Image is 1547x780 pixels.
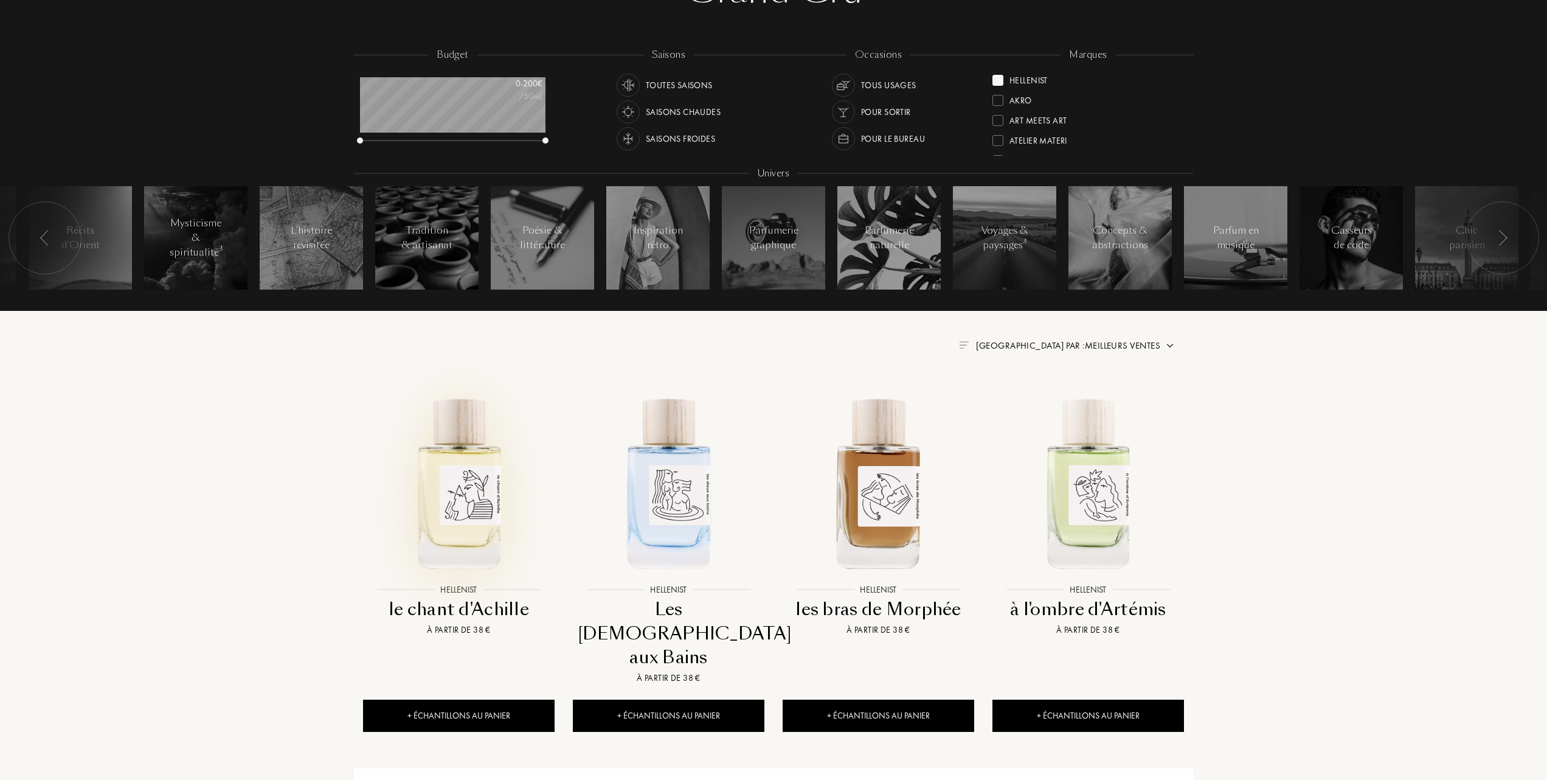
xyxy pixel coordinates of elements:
[1092,223,1148,252] div: Concepts & abstractions
[787,624,969,636] div: À partir de 38 €
[646,100,721,124] div: Saisons chaudes
[620,103,637,120] img: usage_season_hot_white.svg
[170,216,223,260] div: Mysticisme & spiritualité
[959,341,969,349] img: filter_by.png
[401,223,453,252] div: Tradition & artisanat
[482,77,542,90] div: 0 - 200 €
[861,100,911,124] div: Pour sortir
[1498,230,1507,246] img: arr_left.svg
[1061,48,1115,62] div: marques
[368,624,550,636] div: À partir de 38 €
[997,624,1179,636] div: À partir de 38 €
[992,374,1184,652] a: à l'ombre d'Artémis HellenistHellenistà l'ombre d'ArtémisÀ partir de 38 €
[1165,341,1175,350] img: arrow.png
[863,223,915,252] div: Parfumerie naturelle
[1210,223,1262,252] div: Parfum en musique
[1009,90,1032,106] div: Akro
[749,167,798,181] div: Univers
[783,700,974,732] div: + Échantillons au panier
[620,130,637,147] img: usage_season_cold_white.svg
[643,48,694,62] div: saisons
[1009,70,1048,86] div: Hellenist
[578,672,760,684] div: À partir de 38 €
[979,223,1031,252] div: Voyages & paysages
[482,90,542,103] div: /50mL
[40,230,50,246] img: arr_left.svg
[363,374,555,652] a: le chant d'Achille HellenistHellenistle chant d'AchilleÀ partir de 38 €
[573,374,764,700] a: Les Dieux aux Bains HellenistHellenistLes [DEMOGRAPHIC_DATA] aux BainsÀ partir de 38 €
[517,223,569,252] div: Poésie & littérature
[835,130,852,147] img: usage_occasion_work_white.svg
[784,388,973,577] img: les bras de Morphée Hellenist
[1326,223,1377,252] div: Casseurs de code
[835,77,852,94] img: usage_occasion_all_white.svg
[1009,130,1067,147] div: Atelier Materi
[646,74,713,97] div: Toutes saisons
[783,374,974,652] a: les bras de Morphée HellenistHellenistles bras de MorphéeÀ partir de 38 €
[992,700,1184,732] div: + Échantillons au panier
[976,340,1160,352] span: [GEOGRAPHIC_DATA] par : Meilleurs ventes
[428,48,477,62] div: budget
[574,388,763,577] img: Les Dieux aux Bains Hellenist
[1009,150,1036,167] div: Baruti
[578,597,760,669] div: Les [DEMOGRAPHIC_DATA] aux Bains
[646,127,715,150] div: Saisons froides
[994,388,1183,577] img: à l'ombre d'Artémis Hellenist
[632,223,684,252] div: Inspiration rétro
[846,48,910,62] div: occasions
[835,103,852,120] img: usage_occasion_party_white.svg
[573,700,764,732] div: + Échantillons au panier
[363,700,555,732] div: + Échantillons au panier
[748,223,800,252] div: Parfumerie graphique
[1023,237,1027,246] span: 3
[620,77,637,94] img: usage_season_average_white.svg
[364,388,553,577] img: le chant d'Achille Hellenist
[220,245,223,253] span: 3
[861,127,925,150] div: Pour le bureau
[1009,110,1067,127] div: Art Meets Art
[286,223,337,252] div: L'histoire revisitée
[861,74,916,97] div: Tous usages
